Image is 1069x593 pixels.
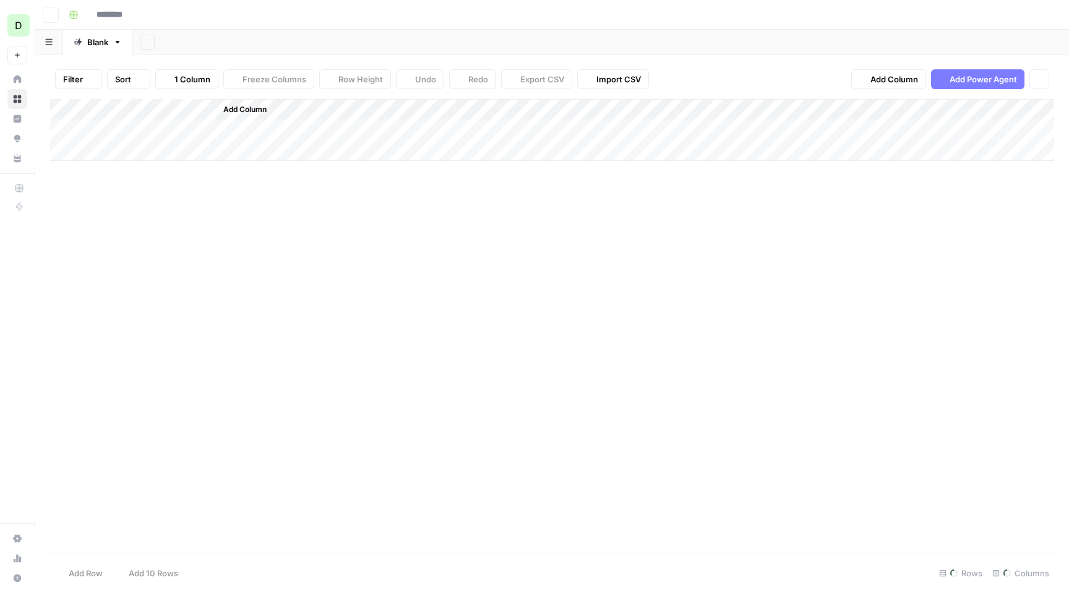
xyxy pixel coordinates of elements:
button: 1 Column [155,69,218,89]
div: Columns [987,563,1054,583]
span: Add Row [69,567,103,579]
button: Export CSV [501,69,572,89]
button: Import CSV [577,69,649,89]
button: Filter [55,69,102,89]
span: Add Power Agent [950,73,1017,85]
button: Help + Support [7,568,27,588]
span: Freeze Columns [243,73,306,85]
a: Opportunities [7,129,27,149]
span: D [15,18,22,33]
span: Row Height [338,73,383,85]
div: Rows [934,563,987,583]
span: Add Column [223,104,267,115]
button: Redo [449,69,496,89]
a: Usage [7,548,27,568]
button: Add Row [50,563,110,583]
a: Settings [7,529,27,548]
button: Sort [107,69,150,89]
button: Row Height [319,69,391,89]
button: Freeze Columns [223,69,314,89]
span: Add 10 Rows [129,567,178,579]
button: Add Column [851,69,926,89]
span: Filter [63,73,83,85]
span: 1 Column [174,73,210,85]
span: Import CSV [596,73,641,85]
a: Browse [7,89,27,109]
button: Workspace: DG - DEMO [7,10,27,41]
button: Add 10 Rows [110,563,186,583]
a: Blank [63,30,132,54]
span: Sort [115,73,131,85]
span: Add Column [870,73,918,85]
span: Redo [468,73,488,85]
span: Export CSV [520,73,564,85]
a: Insights [7,109,27,129]
a: Your Data [7,149,27,168]
a: Home [7,69,27,89]
div: Blank [87,36,108,48]
button: Add Power Agent [931,69,1024,89]
button: Add Column [207,102,272,118]
button: Undo [396,69,444,89]
span: Undo [415,73,436,85]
